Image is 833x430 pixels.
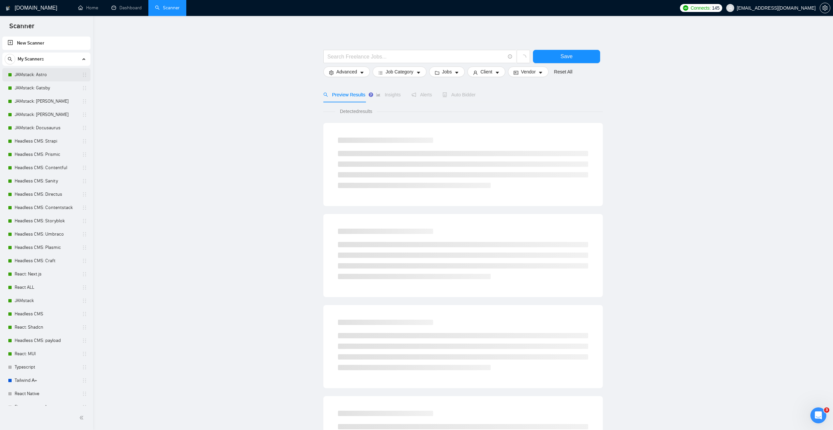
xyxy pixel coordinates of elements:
[15,268,78,281] a: React: Next.js
[820,3,830,13] button: setting
[6,3,10,14] img: logo
[82,205,87,210] span: holder
[473,70,478,75] span: user
[82,165,87,170] span: holder
[508,54,512,59] span: info-circle
[376,92,381,97] span: area-chart
[480,68,492,75] span: Client
[15,214,78,228] a: Headless CMS: Storyblok
[78,5,98,11] a: homeHome
[15,108,78,121] a: JAMstack: [PERSON_NAME]
[15,307,78,321] a: Headless CMS
[82,404,87,410] span: holder
[368,92,374,98] div: Tooltip anchor
[683,5,688,11] img: upwork-logo.png
[454,70,459,75] span: caret-down
[378,70,383,75] span: bars
[111,5,142,11] a: dashboardDashboard
[15,148,78,161] a: Headless CMS: Prismic
[82,245,87,250] span: holder
[360,70,364,75] span: caret-down
[412,92,432,97] span: Alerts
[728,6,733,10] span: user
[15,374,78,387] a: Tailwind А+
[82,325,87,330] span: holder
[15,81,78,95] a: JAMstack: Gatsby
[412,92,416,97] span: notification
[82,85,87,91] span: holder
[329,70,334,75] span: setting
[82,365,87,370] span: holder
[824,407,829,413] span: 3
[82,271,87,277] span: holder
[18,53,44,66] span: My Scanners
[373,66,426,77] button: barsJob Categorycaret-down
[82,99,87,104] span: holder
[691,4,711,12] span: Connects:
[508,66,549,77] button: idcardVendorcaret-down
[82,391,87,396] span: holder
[8,37,85,50] a: New Scanner
[386,68,413,75] span: Job Category
[15,281,78,294] a: React ALL
[82,112,87,117] span: holder
[435,70,439,75] span: folder
[323,92,365,97] span: Preview Results
[467,66,505,77] button: userClientcaret-down
[514,70,518,75] span: idcard
[15,294,78,307] a: JAMstack
[15,188,78,201] a: Headless CMS: Directus
[82,258,87,264] span: holder
[2,37,90,50] li: New Scanner
[82,218,87,224] span: holder
[82,178,87,184] span: holder
[155,5,180,11] a: searchScanner
[82,152,87,157] span: holder
[538,70,543,75] span: caret-down
[82,232,87,237] span: holder
[82,351,87,357] span: holder
[15,201,78,214] a: Headless CMS: Contentstack
[495,70,500,75] span: caret-down
[323,92,328,97] span: search
[15,361,78,374] a: Typescript
[82,139,87,144] span: holder
[15,241,78,254] a: Headless CMS: Plasmic
[323,66,370,77] button: settingAdvancedcaret-down
[442,92,475,97] span: Auto Bidder
[15,400,78,414] a: Figma to react A+
[5,57,15,61] span: search
[82,298,87,303] span: holder
[15,254,78,268] a: Headless CMS: Craft
[15,334,78,347] a: Headless CMS: payload
[15,321,78,334] a: React: Shadcn
[521,68,536,75] span: Vendor
[15,68,78,81] a: JAMstack: Astro
[15,135,78,148] a: Headless CMS: Strapi
[79,414,86,421] span: double-left
[335,108,377,115] span: Detected results
[442,68,452,75] span: Jobs
[820,5,830,11] a: setting
[810,407,826,423] iframe: Intercom live chat
[82,192,87,197] span: holder
[82,338,87,343] span: holder
[15,228,78,241] a: Headless CMS: Umbraco
[15,387,78,400] a: React Native
[561,52,573,60] span: Save
[82,378,87,383] span: holder
[712,4,719,12] span: 145
[15,161,78,174] a: Headless CMS: Contentful
[533,50,600,63] button: Save
[429,66,465,77] button: folderJobscaret-down
[82,72,87,77] span: holder
[416,70,421,75] span: caret-down
[520,54,526,60] span: loading
[554,68,572,75] a: Reset All
[15,121,78,135] a: JAMstack: Docusaurus
[15,347,78,361] a: React: MUI
[327,53,505,61] input: Search Freelance Jobs...
[336,68,357,75] span: Advanced
[4,21,40,35] span: Scanner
